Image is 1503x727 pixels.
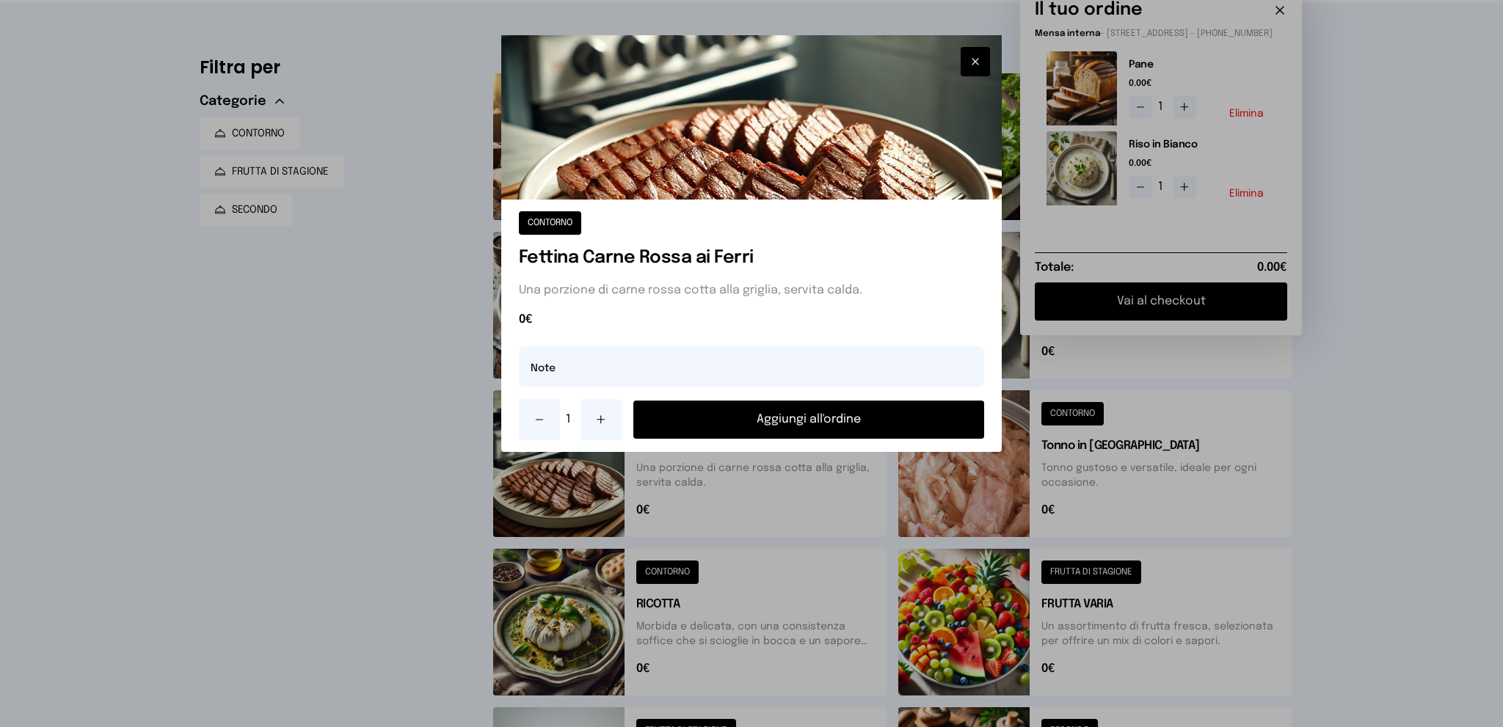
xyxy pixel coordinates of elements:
span: 1 [566,411,575,428]
button: CONTORNO [519,211,581,235]
p: Una porzione di carne rossa cotta alla griglia, servita calda. [519,282,985,299]
span: 0€ [519,311,985,329]
button: Aggiungi all'ordine [633,401,985,439]
h1: Fettina Carne Rossa ai Ferri [519,246,985,270]
img: Fettina Carne Rossa ai Ferri [501,35,1002,200]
